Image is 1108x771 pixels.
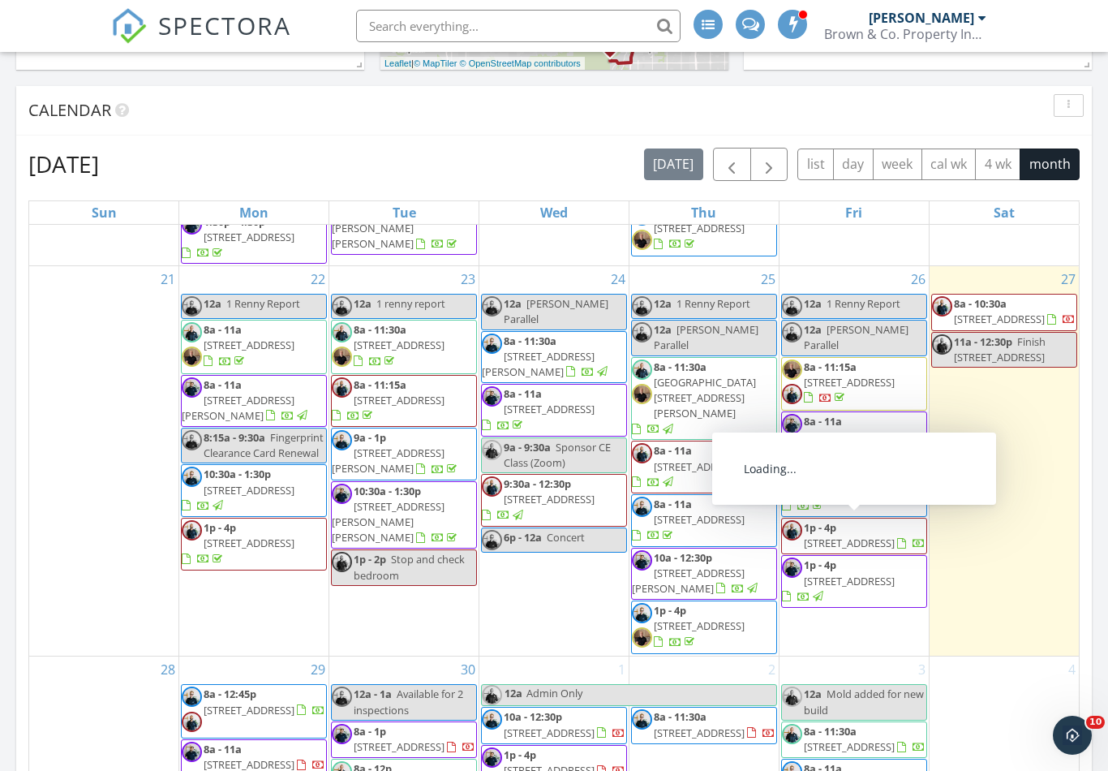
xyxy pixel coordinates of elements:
[204,467,271,481] span: 10:30a - 1:30p
[332,205,444,251] span: [STREET_ADDRESS][PERSON_NAME][PERSON_NAME]
[29,266,179,657] td: Go to September 21, 2025
[632,603,652,623] img: untitled_design.png
[329,266,479,657] td: Go to September 23, 2025
[28,148,99,180] h2: [DATE]
[482,709,502,730] img: untitled_design.png
[782,414,802,434] img: 4.png
[975,149,1020,180] button: 4 wk
[331,320,477,373] a: 8a - 11:30a [STREET_ADDRESS]
[380,57,585,71] div: |
[236,201,272,224] a: Monday
[181,684,327,738] a: 8a - 12:45p [STREET_ADDRESS]
[632,230,652,250] img: img_6484.jpeg
[804,360,895,405] a: 8a - 11:15a [STREET_ADDRESS]
[157,266,178,292] a: Go to September 21, 2025
[654,603,686,618] span: 1p - 4p
[990,201,1018,224] a: Saturday
[632,384,652,404] img: img_6484.jpeg
[354,724,475,754] a: 8a - 1p [STREET_ADDRESS]
[782,322,802,342] img: untitled_design.png
[781,357,927,411] a: 8a - 11:15a [STREET_ADDRESS]
[482,386,595,432] a: 8a - 11a [STREET_ADDRESS]
[504,726,595,740] span: [STREET_ADDRESS]
[354,687,392,701] span: 12a - 1a
[654,603,745,648] a: 1p - 4p [STREET_ADDRESS]
[804,687,822,701] span: 12a
[932,296,952,317] img: 6.png
[332,724,352,744] img: 4.png
[547,530,585,545] span: Concert
[179,266,329,657] td: Go to September 22, 2025
[504,402,595,416] span: [STREET_ADDRESS]
[482,747,502,768] img: 4.png
[779,266,929,657] td: Go to September 26, 2025
[481,707,627,743] a: 10a - 12:30p [STREET_ADDRESS]
[354,484,421,498] span: 10:30a - 1:30p
[384,58,411,68] a: Leaflet
[354,296,371,311] span: 12a
[782,558,802,578] img: 4.png
[354,377,406,392] span: 8a - 11:15a
[782,467,895,512] a: 8a - 10:30a [STREET_ADDRESS]
[827,296,900,311] span: 1 Renny Report
[804,322,908,352] span: [PERSON_NAME] Parallel
[873,149,922,180] button: week
[354,552,386,566] span: 1p - 2p
[631,357,777,441] a: 8a - 11:30a [GEOGRAPHIC_DATA][STREET_ADDRESS][PERSON_NAME]
[504,530,542,545] span: 6p - 12a
[28,99,111,121] span: Calendar
[181,320,327,373] a: 8a - 11a [STREET_ADDRESS]
[632,443,745,489] a: 8a - 11a [STREET_ADDRESS]
[504,334,556,348] span: 8a - 11:30a
[481,384,627,437] a: 8a - 11a [STREET_ADDRESS]
[632,550,760,596] a: 10a - 12:30p [STREET_ADDRESS][PERSON_NAME]
[204,687,325,717] a: 8a - 12:45p [STREET_ADDRESS]
[204,703,294,717] span: [STREET_ADDRESS]
[781,411,927,464] a: 8a - 11a [STREET_ADDRESS]
[804,467,857,481] span: 8a - 10:30a
[654,497,692,511] span: 8a - 11a
[182,214,294,260] a: 1:30p - 4:30p [STREET_ADDRESS]
[354,552,465,582] span: Stop and check bedroom
[833,149,874,180] button: day
[204,430,265,445] span: 8:15a - 9:30a
[182,393,294,423] span: [STREET_ADDRESS][PERSON_NAME]
[504,386,542,401] span: 8a - 11a
[608,266,629,292] a: Go to September 24, 2025
[332,430,352,450] img: untitled_design.png
[356,10,681,42] input: Search everything...
[181,464,327,517] a: 10:30a - 1:30p [STREET_ADDRESS]
[482,440,502,460] img: 2.png
[354,393,444,407] span: [STREET_ADDRESS]
[629,266,779,657] td: Go to September 25, 2025
[354,739,444,754] span: [STREET_ADDRESS]
[332,377,352,398] img: 6.png
[954,296,1076,326] a: 8a - 10:30a [STREET_ADDRESS]
[332,296,352,317] img: untitled_design.png
[782,520,802,541] img: 6.png
[332,687,352,707] img: untitled_design.png
[354,338,444,352] span: [STREET_ADDRESS]
[804,558,836,572] span: 1p - 4p
[354,724,386,739] span: 8a - 1p
[632,360,756,437] a: 8a - 11:30a [GEOGRAPHIC_DATA][STREET_ADDRESS][PERSON_NAME]
[797,149,834,180] button: list
[908,266,929,292] a: Go to September 26, 2025
[158,8,291,42] span: SPECTORA
[631,441,777,493] a: 8a - 11a [STREET_ADDRESS]
[354,687,463,717] span: Available for 2 inspections
[504,440,611,470] span: Sponsor CE Class (Zoom)
[782,384,802,404] img: 6.png
[182,377,202,398] img: 4.png
[482,530,502,550] img: untitled_design.png
[631,203,777,256] a: [STREET_ADDRESS]
[654,709,775,739] a: 8a - 11:30a [STREET_ADDRESS]
[954,334,1012,349] span: 11a - 12:30p
[781,464,927,517] a: 8a - 10:30a [STREET_ADDRESS]
[804,483,895,497] span: [STREET_ADDRESS]
[688,201,719,224] a: Thursday
[204,230,294,244] span: [STREET_ADDRESS]
[482,685,502,705] img: 2.png
[654,443,692,458] span: 8a - 11a
[804,536,895,550] span: [STREET_ADDRESS]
